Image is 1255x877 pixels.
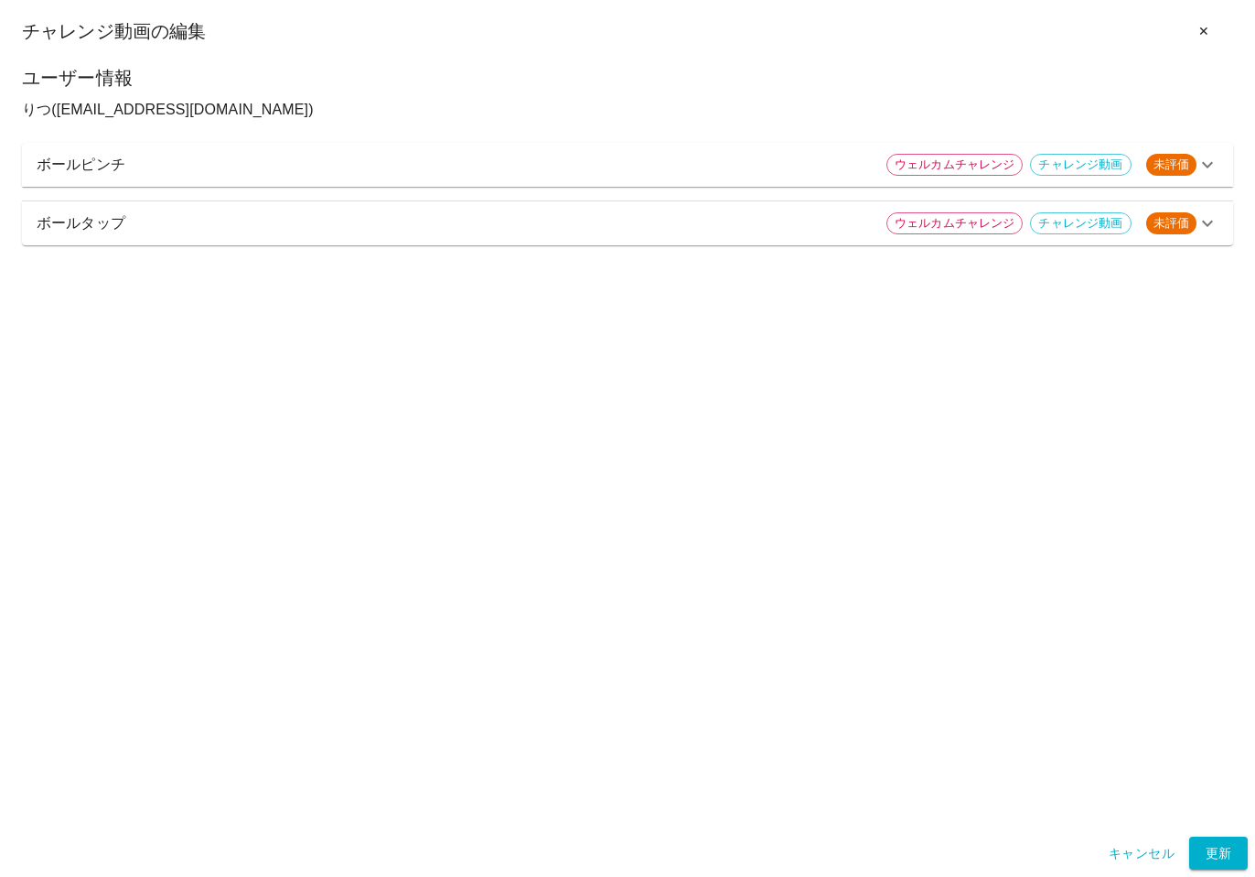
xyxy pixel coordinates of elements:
span: ウェルカムチャレンジ [887,214,1023,233]
span: チャレンジ動画 [1031,156,1130,174]
span: チャレンジ動画 [1031,214,1130,233]
div: ボールピンチウェルカムチャレンジチャレンジ動画未評価 [22,143,1233,187]
button: キャンセル [1101,837,1182,871]
p: ボールタップ [37,212,872,234]
button: 更新 [1189,837,1248,871]
span: ウェルカムチャレンジ [887,156,1023,174]
p: ボールピンチ [37,154,872,176]
button: ✕ [1175,15,1233,49]
div: チャレンジ動画の編集 [22,15,1233,49]
span: 未評価 [1146,214,1196,233]
p: りつ ( [EMAIL_ADDRESS][DOMAIN_NAME] ) [22,99,1233,121]
h6: ユーザー情報 [22,63,1233,92]
div: ボールタップウェルカムチャレンジチャレンジ動画未評価 [22,201,1233,245]
span: 未評価 [1146,156,1196,174]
